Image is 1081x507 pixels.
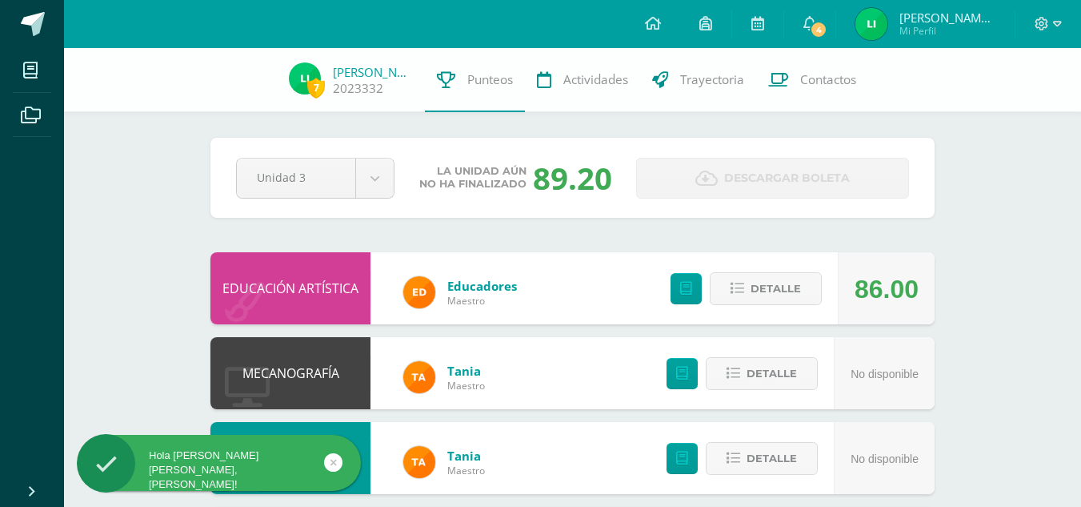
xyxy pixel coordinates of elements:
img: 9d3cfdc1a02cc045ac27f838f5e8e0d0.png [855,8,887,40]
a: Trayectoria [640,48,756,112]
img: ed927125212876238b0630303cb5fd71.png [403,276,435,308]
div: MENTORÍA [210,422,370,494]
div: 89.20 [533,157,612,199]
span: 7 [307,78,325,98]
div: EDUCACIÓN ARTÍSTICA [210,252,370,324]
span: No disponible [851,368,919,380]
span: Detalle [751,274,801,304]
div: 86.00 [855,253,919,325]
img: 9d3cfdc1a02cc045ac27f838f5e8e0d0.png [289,62,321,95]
a: 2023332 [333,80,383,97]
span: Descargar boleta [724,159,850,198]
span: No disponible [851,453,919,465]
a: Unidad 3 [237,159,394,198]
span: Trayectoria [680,71,744,88]
button: Detalle [706,357,818,390]
div: Hola [PERSON_NAME] [PERSON_NAME], [PERSON_NAME]! [77,449,361,493]
span: Detalle [747,444,797,473]
span: Punteos [467,71,513,88]
a: Educadores [447,278,517,294]
span: Maestro [447,464,485,477]
span: La unidad aún no ha finalizado [419,165,526,191]
a: Tania [447,448,485,464]
a: Punteos [425,48,525,112]
a: Actividades [525,48,640,112]
span: 4 [810,21,827,38]
img: feaeb2f9bb45255e229dc5fdac9a9f6b.png [403,446,435,478]
button: Detalle [706,442,818,475]
span: Unidad 3 [257,159,335,196]
a: Contactos [756,48,868,112]
span: Maestro [447,294,517,308]
button: Detalle [710,272,822,305]
span: Mi Perfil [899,24,995,38]
span: Actividades [563,71,628,88]
img: feaeb2f9bb45255e229dc5fdac9a9f6b.png [403,361,435,393]
span: Detalle [747,359,797,388]
span: [PERSON_NAME] [PERSON_NAME] [899,10,995,26]
span: Maestro [447,379,485,392]
span: Contactos [800,71,856,88]
a: [PERSON_NAME] [333,64,413,80]
a: Tania [447,363,485,379]
div: MECANOGRAFÍA [210,337,370,409]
